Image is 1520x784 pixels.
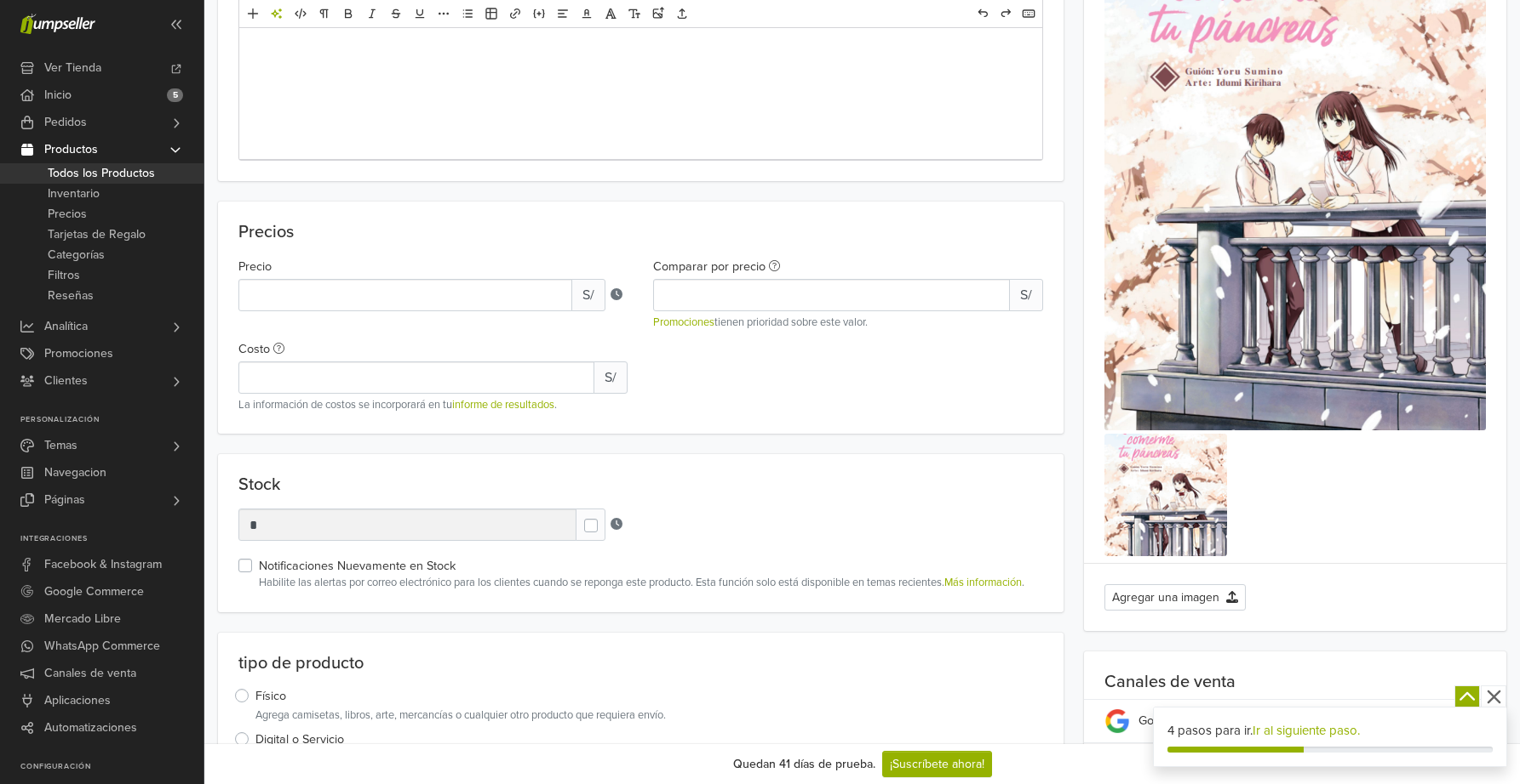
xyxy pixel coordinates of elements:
[44,660,136,687] span: Canales de venta
[48,204,87,224] span: Precios
[167,88,183,102] span: 5
[1104,708,1130,734] img: sc_google_logo.png
[238,340,284,359] label: Costo
[1084,699,1506,743] a: Google Commerce
[576,3,598,25] a: Color del texto
[238,398,557,412] span: La información de costos se incorporará en tu .
[44,486,85,514] span: Páginas
[361,3,383,25] a: Cursiva
[44,313,88,340] span: Analítica
[238,474,1043,495] p: Stock
[623,3,645,25] a: Tamaño de fuente
[266,3,288,25] a: Herramientas de IA
[255,707,1043,724] small: Agrega camisetas, libros, arte, mercancías o cualquier otro producto que requiera envío.
[528,3,550,25] a: Incrustar
[409,3,431,25] a: Subrayado
[20,415,204,425] p: Personalización
[48,224,146,245] span: Tarjetas de Regalo
[552,3,574,25] a: Alineación
[44,714,137,741] span: Automatizaciones
[238,653,1043,673] p: tipo de producto
[385,3,407,25] a: Eliminado
[480,3,502,25] a: Tabla
[48,286,94,306] span: Reseñas
[259,575,1043,591] small: Habilite las alertas por correo electrónico para los clientes cuando se reponga este producto. Es...
[44,687,111,714] span: Aplicaciones
[290,3,312,25] a: HTML
[337,3,359,25] a: Negrita
[599,3,622,25] a: Fuente
[44,109,87,136] span: Pedidos
[653,258,780,276] label: Comparar por precio
[44,54,101,82] span: Ver Tienda
[313,3,336,25] a: Formato
[671,3,693,25] a: Subir archivos
[44,432,77,459] span: Temas
[44,633,160,660] span: WhatsApp Commerce
[48,265,80,286] span: Filtros
[1104,672,1486,692] p: Canales de venta
[594,361,628,394] span: S/
[944,576,1022,589] a: Más información
[1018,3,1040,25] a: Atajos
[452,398,554,412] a: informe de resultados
[653,315,1042,331] small: tienen prioridad sobre este valor.
[259,557,456,576] label: Notificaciones Nuevamente en Stock
[238,258,272,276] label: Precio
[456,3,479,25] a: Lista
[242,3,264,25] a: Añadir
[1104,584,1246,611] button: Agregar una imagen
[48,163,155,184] span: Todos los Productos
[20,534,204,544] p: Integraciones
[44,605,121,633] span: Mercado Libre
[20,762,204,772] p: Configuración
[44,459,106,486] span: Navegacion
[647,3,669,25] a: Subir imágenes
[1104,434,1227,556] img: 140
[433,3,455,25] a: Más formato
[48,184,100,204] span: Inventario
[733,755,875,773] div: Quedan 41 días de prueba.
[255,687,286,706] label: Físico
[653,315,714,329] a: Promociones
[1167,721,1493,741] div: 4 pasos para ir.
[504,3,526,25] a: Enlace
[1009,279,1043,311] span: S/
[44,551,162,578] span: Facebook & Instagram
[48,245,105,265] span: Categorías
[238,222,1043,242] p: Precios
[571,279,605,311] span: S/
[44,578,144,605] span: Google Commerce
[1139,712,1478,730] div: Google Commerce
[255,730,344,749] label: Digital o Servicio
[972,3,994,25] a: Deshacer
[44,340,113,367] span: Promociones
[44,367,88,395] span: Clientes
[1253,723,1360,738] a: Ir al siguiente paso.
[44,136,98,163] span: Productos
[995,3,1017,25] a: Rehacer
[882,751,992,777] a: ¡Suscríbete ahora!
[44,82,72,109] span: Inicio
